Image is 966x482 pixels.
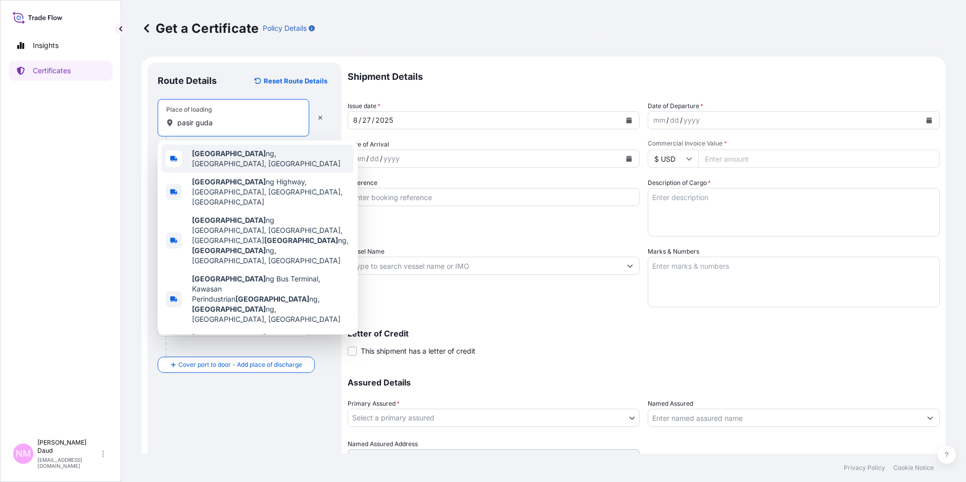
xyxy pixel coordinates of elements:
span: This shipment has a letter of credit [361,346,475,356]
input: Enter booking reference [348,188,640,206]
p: Insights [33,40,59,51]
b: [GEOGRAPHIC_DATA] [235,295,309,303]
div: month, [352,153,366,165]
div: / [380,153,382,165]
span: Commercial Invoice Value [648,139,940,148]
div: / [359,114,361,126]
div: month, [652,114,666,126]
label: Description of Cargo [648,178,711,188]
p: Route Details [158,75,217,87]
div: / [366,153,369,165]
span: ng Highway, [GEOGRAPHIC_DATA], [GEOGRAPHIC_DATA], [GEOGRAPHIC_DATA] [192,177,350,207]
div: month, [352,114,359,126]
input: Assured Name [648,409,921,427]
p: Letter of Credit [348,329,940,338]
p: Assured Details [348,378,940,387]
div: / [680,114,683,126]
span: Primary Assured [348,399,400,409]
span: Date of Departure [648,101,703,111]
label: Named Assured [648,399,693,409]
span: ng, [GEOGRAPHIC_DATA], [GEOGRAPHIC_DATA] [192,149,350,169]
b: [GEOGRAPHIC_DATA] [192,149,266,158]
span: NM [16,449,31,459]
label: Named Assured Address [348,439,418,449]
span: ng [GEOGRAPHIC_DATA], [GEOGRAPHIC_DATA], [GEOGRAPHIC_DATA] ng, ng, [GEOGRAPHIC_DATA], [GEOGRAPHIC... [192,215,350,266]
b: [GEOGRAPHIC_DATA] [192,333,266,342]
span: Cover port to door - Add place of discharge [178,360,302,370]
div: / [666,114,669,126]
button: Calendar [921,112,937,128]
div: year, [382,153,401,165]
b: [GEOGRAPHIC_DATA] [192,274,266,283]
div: Show suggestions [158,140,358,334]
p: Cookie Notice [893,464,934,472]
b: [GEOGRAPHIC_DATA] [264,236,338,245]
button: Show suggestions [921,409,939,427]
p: Certificates [33,66,71,76]
b: [GEOGRAPHIC_DATA] [192,305,266,313]
input: Enter amount [698,150,940,168]
div: day, [669,114,680,126]
span: ng [GEOGRAPHIC_DATA], Kawasan Perindustrian ng, ng, [GEOGRAPHIC_DATA], [GEOGRAPHIC_DATA] [192,332,350,383]
p: [EMAIL_ADDRESS][DOMAIN_NAME] [37,457,100,469]
div: / [372,114,374,126]
b: [GEOGRAPHIC_DATA] [192,246,266,255]
div: day, [361,114,372,126]
p: Get a Certificate [141,20,259,36]
button: Show suggestions [621,257,639,275]
p: Policy Details [263,23,307,33]
b: [GEOGRAPHIC_DATA] [192,177,266,186]
span: Issue date [348,101,380,111]
button: Calendar [621,112,637,128]
div: Place of loading [166,106,212,114]
label: Reference [348,178,377,188]
p: Shipment Details [348,63,940,91]
span: ng Bus Terminal, Kawasan Perindustrian ng, ng, [GEOGRAPHIC_DATA], [GEOGRAPHIC_DATA] [192,274,350,324]
b: [GEOGRAPHIC_DATA] [192,216,266,224]
label: Marks & Numbers [648,247,699,257]
div: year, [374,114,394,126]
span: Date of Arrival [348,139,389,150]
input: Type to search vessel name or IMO [348,257,621,275]
p: Privacy Policy [844,464,885,472]
div: year, [683,114,701,126]
span: Select a primary assured [352,413,434,423]
p: Reset Route Details [264,76,327,86]
button: Calendar [621,151,637,167]
input: Place of loading [177,118,297,128]
p: [PERSON_NAME] Daud [37,439,100,455]
label: Vessel Name [348,247,384,257]
div: day, [369,153,380,165]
